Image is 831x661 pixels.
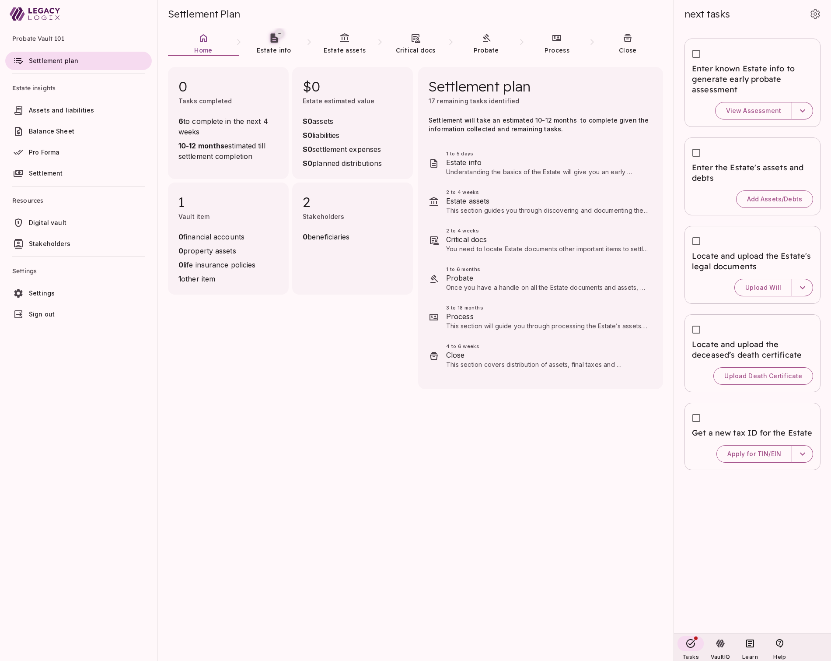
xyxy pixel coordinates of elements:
[178,141,278,162] span: estimated till settlement completion
[446,273,649,283] span: Probate
[292,183,413,295] div: 2Stakeholders0beneficiaries
[178,141,224,150] strong: 10-12 months
[178,117,183,126] strong: 6
[178,274,181,283] strong: 1
[446,266,649,273] span: 1 to 6 months
[303,117,312,126] strong: $0
[29,57,78,64] span: Settlement plan
[178,246,183,255] strong: 0
[178,260,183,269] strong: 0
[446,361,642,403] span: This section covers distribution of assets, final taxes and accounting, and how to wrap things up...
[745,284,781,292] span: Upload Will
[736,190,813,208] button: Add Assets/Debts
[684,314,821,392] div: Locate and upload the deceased’s death certificateUpload Death Certificate
[178,77,278,95] span: 0
[303,158,382,169] span: planned distributions
[726,107,781,115] span: View Assessment
[29,219,66,226] span: Digital vault
[773,654,786,660] span: Help
[418,260,663,298] div: 1 to 6 monthsProbateOnce you have a handle on all the Estate documents and assets, you can make a...
[446,284,649,352] span: Once you have a handle on all the Estate documents and assets, you can make a final determination...
[178,97,232,105] span: Tasks completed
[446,304,649,311] span: 3 to 18 months
[29,169,63,177] span: Settlement
[727,450,781,458] span: Apply for TIN/EIN
[684,39,821,127] div: Enter known Estate info to generate early probate assessmentView Assessment
[178,232,255,242] span: financial accounts
[5,101,152,120] a: Assets and liabilities
[29,148,59,156] span: Pro Forma
[692,63,813,95] span: Enter known Estate info to generate early probate assessment
[303,193,402,211] span: 2
[418,183,663,221] div: 2 to 4 weeksEstate assetsThis section guides you through discovering and documenting the deceased...
[324,46,366,54] span: Estate assets
[5,122,152,141] a: Balance Sheet
[742,654,758,660] span: Learn
[303,144,382,155] span: settlement expenses
[303,232,349,242] span: beneficiaries
[724,372,802,380] span: Upload Death Certificate
[545,46,569,54] span: Process
[194,46,212,54] span: Home
[429,77,530,95] span: Settlement plan
[418,144,663,183] div: 1 to 5 daysEstate infoUnderstanding the basics of the Estate will give you an early perspective o...
[446,207,649,258] span: This section guides you through discovering and documenting the deceased's financial assets and l...
[682,654,699,660] span: Tasks
[12,77,145,98] span: Estate insights
[303,97,374,105] span: Estate estimated value
[29,310,55,318] span: Sign out
[178,116,278,137] span: to complete in the next 4 weeks
[292,67,413,179] div: $0Estate estimated value$0assets$0liabilities$0settlement expenses$0planned distributions
[5,214,152,232] a: Digital vault
[303,77,402,95] span: $0
[5,235,152,253] a: Stakeholders
[715,102,792,120] button: View Assessment
[429,97,519,105] span: 17 remaining tasks identified
[684,226,821,304] div: Locate and upload the Estate's legal documentsUpload Will
[257,46,291,54] span: Estate info
[5,305,152,323] a: Sign out
[619,46,637,54] span: Close
[168,183,289,295] div: 1Vault item0financial accounts0property assets0life insurance policies1other item
[418,337,663,375] div: 4 to 6 weeksCloseThis section covers distribution of assets, final taxes and accounting, and how ...
[5,284,152,302] a: Settings
[446,245,649,279] span: You need to locate Estate documents other important items to settle the Estate, such as insurance...
[178,246,255,256] span: property assets
[474,46,499,54] span: Probate
[178,193,278,211] span: 1
[396,46,436,54] span: Critical docs
[446,196,649,206] span: Estate assets
[692,339,813,360] span: Locate and upload the deceased’s death certificate
[178,232,183,241] strong: 0
[429,116,651,133] span: Settlement will take an estimated 10-12 months to complete given the information collected and re...
[446,234,649,245] span: Critical docs
[446,168,649,176] p: Understanding the basics of the Estate will give you an early perspective on what’s in store for ...
[446,227,649,234] span: 2 to 4 weeks
[29,240,70,247] span: Stakeholders
[684,403,821,470] div: Get a new tax ID for the EstateApply for TIN/EIN
[29,127,74,135] span: Balance Sheet
[684,8,730,20] span: next tasks
[713,367,813,385] button: Upload Death Certificate
[446,157,649,168] span: Estate info
[29,289,55,297] span: Settings
[178,213,210,220] span: Vault item
[12,260,145,281] span: Settings
[12,190,145,211] span: Resources
[747,195,802,203] span: Add Assets/Debts
[303,213,344,220] span: Stakeholders
[418,221,663,260] div: 2 to 4 weeksCritical docsYou need to locate Estate documents other important items to settle the ...
[168,67,289,179] div: 0Tasks completed6to complete in the next 4 weeks10-12 monthsestimated till settlement completion
[5,52,152,70] a: Settlement plan
[446,322,647,356] span: This section will guide you through processing the Estate’s assets. Tasks related to your specifi...
[446,189,649,196] span: 2 to 4 weeks
[303,116,382,127] span: assets
[716,445,792,463] button: Apply for TIN/EIN
[446,311,649,322] span: Process
[303,145,312,154] strong: $0
[303,131,312,140] strong: $0
[178,260,255,270] span: life insurance policies
[692,162,813,183] span: Enter the Estate's assets and debts
[446,343,649,350] span: 4 to 6 weeks
[692,251,813,272] span: Locate and upload the Estate's legal documents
